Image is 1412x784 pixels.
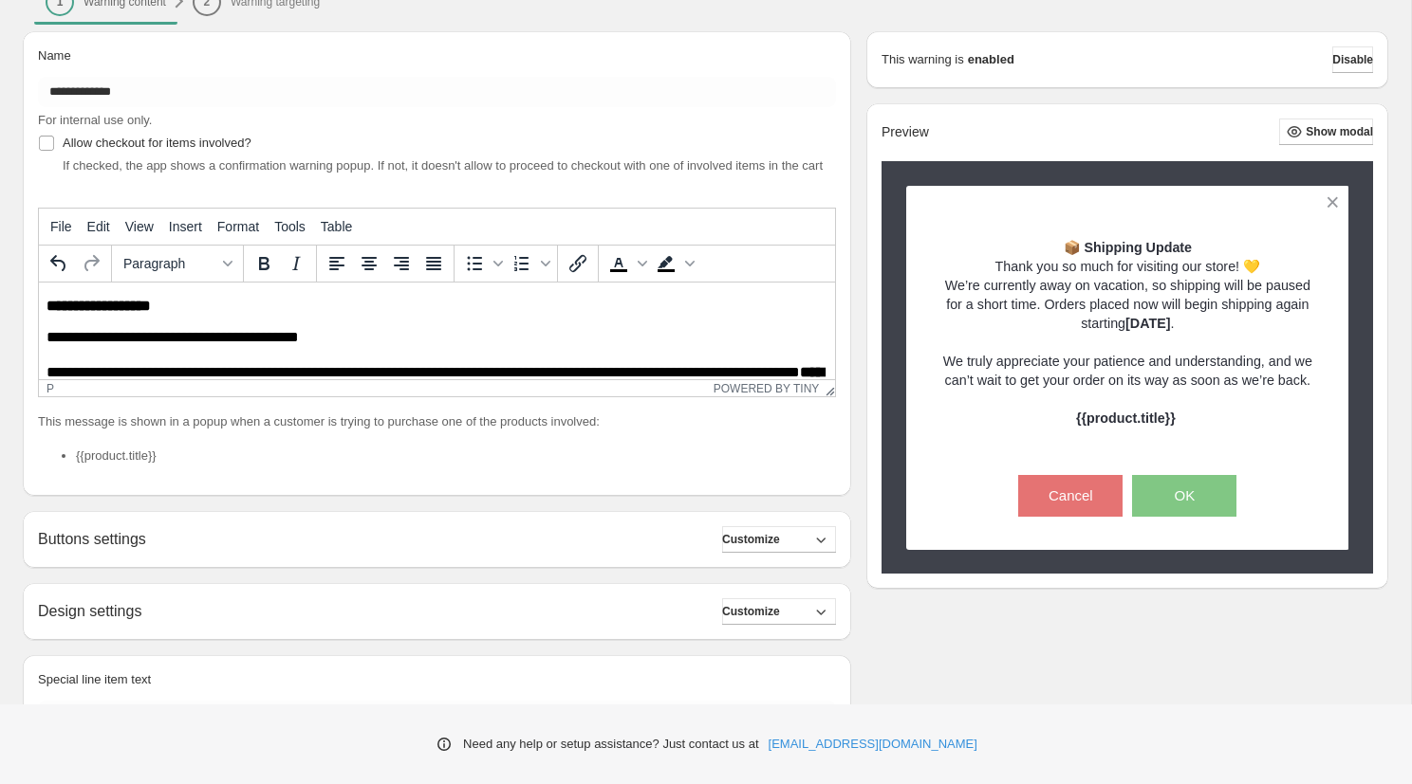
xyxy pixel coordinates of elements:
span: Name [38,48,71,63]
body: Rich Text Area. Press ALT-0 for help. [8,15,789,245]
button: Justify [418,247,450,280]
span: If checked, the app shows a confirmation warning popup. If not, it doesn't allow to proceed to ch... [63,158,823,173]
h2: Design settings [38,602,141,620]
p: This message is shown in a popup when a customer is trying to purchase one of the products involved: [38,412,836,431]
button: Align center [353,247,385,280]
button: Redo [75,247,107,280]
a: [EMAIL_ADDRESS][DOMAIN_NAME] [769,735,977,754]
button: Customize [722,598,836,625]
span: Format [217,219,259,234]
span: Table [321,219,352,234]
p: We truly appreciate your patience and understanding, and we can’t wait to get your order on its w... [939,352,1316,390]
span: For internal use only. [38,113,152,127]
p: This warning is [882,50,964,69]
span: Edit [87,219,110,234]
div: Text color [603,247,650,280]
button: Align left [321,247,353,280]
div: Numbered list [506,247,553,280]
button: Italic [280,247,312,280]
strong: enabled [968,50,1014,69]
strong: {{product.title}} [1076,410,1176,426]
button: Insert/edit link [562,247,594,280]
span: Tools [274,219,306,234]
li: {{product.title}} [76,447,836,465]
button: Formats [116,247,239,280]
button: Cancel [1018,475,1123,517]
span: Disable [1332,52,1373,67]
span: Customize [722,532,780,547]
span: Insert [169,219,202,234]
div: p [46,382,54,395]
span: Paragraph [123,256,216,271]
div: Bullet list [458,247,506,280]
span: File [50,219,72,234]
p: We’re currently away on vacation, so shipping will be paused for a short time. Orders placed now ... [939,276,1316,333]
button: Show modal [1279,119,1373,145]
button: Disable [1332,46,1373,73]
button: Align right [385,247,418,280]
span: Customize [722,604,780,619]
button: Bold [248,247,280,280]
p: Thank you so much for visiting our store! 💛 [939,257,1316,276]
h2: Preview [882,124,929,140]
h2: Buttons settings [38,530,146,548]
iframe: Rich Text Area [39,283,835,379]
span: Special line item text [38,672,151,686]
span: Show modal [1306,124,1373,139]
strong: 📦 Shipping Update [1064,240,1193,255]
strong: [DATE] [1125,316,1170,331]
button: OK [1132,475,1236,517]
div: Resize [819,380,835,396]
a: Powered by Tiny [714,382,820,395]
div: Background color [650,247,697,280]
span: View [125,219,154,234]
button: Customize [722,526,836,553]
button: Undo [43,247,75,280]
span: Allow checkout for items involved? [63,136,251,150]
